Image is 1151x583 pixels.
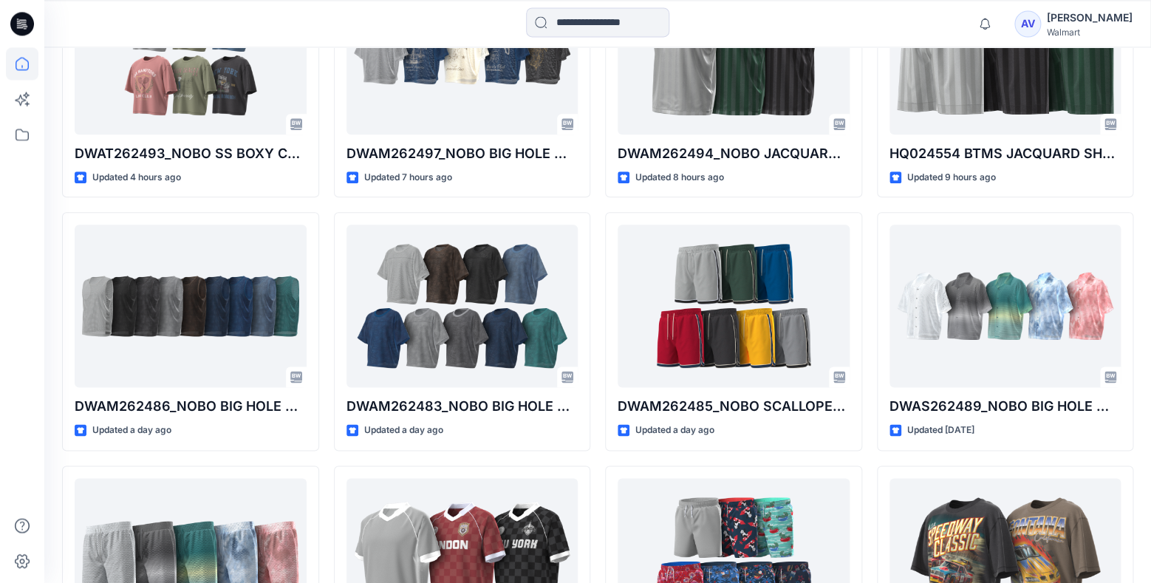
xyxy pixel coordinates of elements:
[1047,27,1133,38] div: Walmart
[92,423,171,438] p: Updated a day ago
[75,225,307,387] a: DWAM262486_NOBO BIG HOLE MESH W- BINDING
[889,396,1121,417] p: DWAS262489_NOBO BIG HOLE MESH CAMP SHIRT
[346,143,578,164] p: DWAM262497_NOBO BIG HOLE MESH TEE W- GRAPHIC
[889,143,1121,164] p: HQ024554 BTMS JACQUARD SHORT
[907,423,974,438] p: Updated [DATE]
[92,170,181,185] p: Updated 4 hours ago
[907,170,996,185] p: Updated 9 hours ago
[364,423,443,438] p: Updated a day ago
[635,170,724,185] p: Updated 8 hours ago
[618,143,850,164] p: DWAM262494_NOBO JACQUARD MESH BASKETBALL TANK W- RIB
[635,423,714,438] p: Updated a day ago
[618,225,850,387] a: DWAM262485_NOBO SCALLOPED MESH E-WAIST SHORT
[346,396,578,417] p: DWAM262483_NOBO BIG HOLE MESH TEE
[75,396,307,417] p: DWAM262486_NOBO BIG HOLE MESH W- BINDING
[1047,9,1133,27] div: [PERSON_NAME]
[75,143,307,164] p: DWAT262493_NOBO SS BOXY CROPPED GRAPHIC TEE
[889,225,1121,387] a: DWAS262489_NOBO BIG HOLE MESH CAMP SHIRT
[364,170,452,185] p: Updated 7 hours ago
[346,225,578,387] a: DWAM262483_NOBO BIG HOLE MESH TEE
[1014,10,1041,37] div: AV
[618,396,850,417] p: DWAM262485_NOBO SCALLOPED MESH E-WAIST SHORT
